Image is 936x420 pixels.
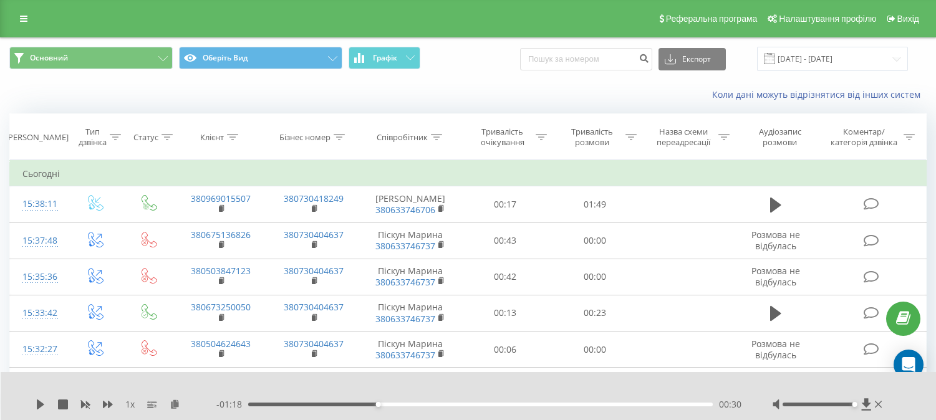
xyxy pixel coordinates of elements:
[133,132,158,143] div: Статус
[191,301,251,313] a: 380673250050
[279,132,330,143] div: Бізнес номер
[30,53,68,63] span: Основний
[22,301,54,325] div: 15:33:42
[659,48,726,70] button: Експорт
[461,368,551,404] td: 00:11
[191,265,251,277] a: 380503847123
[520,48,652,70] input: Пошук за номером
[461,332,551,368] td: 00:06
[751,338,800,361] span: Розмова не відбулась
[349,47,420,69] button: Графік
[22,229,54,253] div: 15:37:48
[200,132,224,143] div: Клієнт
[360,259,461,295] td: Піскун Марина
[191,338,251,350] a: 380504624643
[375,204,435,216] a: 380633746706
[779,14,876,24] span: Налаштування профілю
[852,402,857,407] div: Accessibility label
[550,332,640,368] td: 00:00
[472,126,533,148] div: Тривалість очікування
[6,132,69,143] div: [PERSON_NAME]
[751,229,800,252] span: Розмова не відбулась
[461,222,551,259] td: 00:43
[751,265,800,288] span: Розмова не відбулась
[373,54,397,62] span: Графік
[375,313,435,325] a: 380633746737
[191,193,251,204] a: 380969015507
[744,126,816,148] div: Аудіозапис розмови
[360,368,461,404] td: [PERSON_NAME]
[284,301,344,313] a: 380730404637
[550,186,640,222] td: 01:49
[461,295,551,331] td: 00:13
[550,295,640,331] td: 00:23
[284,265,344,277] a: 380730404637
[377,132,428,143] div: Співробітник
[10,161,927,186] td: Сьогодні
[360,222,461,259] td: Піскун Марина
[712,88,927,100] a: Коли дані можуть відрізнятися вiд інших систем
[191,229,251,241] a: 380675136826
[179,47,342,69] button: Оберіть Вид
[561,126,622,148] div: Тривалість розмови
[216,398,248,411] span: - 01:18
[9,47,173,69] button: Основний
[22,192,54,216] div: 15:38:11
[550,368,640,404] td: 00:40
[284,193,344,204] a: 380730418249
[651,126,715,148] div: Назва схеми переадресації
[375,240,435,252] a: 380633746737
[375,276,435,288] a: 380633746737
[360,295,461,331] td: Піскун Марина
[897,14,919,24] span: Вихід
[284,229,344,241] a: 380730404637
[284,338,344,350] a: 380730404637
[719,398,741,411] span: 00:30
[360,186,461,222] td: [PERSON_NAME]
[550,259,640,295] td: 00:00
[376,402,381,407] div: Accessibility label
[461,186,551,222] td: 00:17
[22,337,54,361] div: 15:32:27
[827,126,900,148] div: Коментар/категорія дзвінка
[360,332,461,368] td: Піскун Марина
[666,14,758,24] span: Реферальна програма
[125,398,135,411] span: 1 x
[461,259,551,295] td: 00:42
[78,126,107,148] div: Тип дзвінка
[22,265,54,289] div: 15:35:36
[894,350,924,379] div: Open Intercom Messenger
[550,222,640,259] td: 00:00
[375,349,435,361] a: 380633746737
